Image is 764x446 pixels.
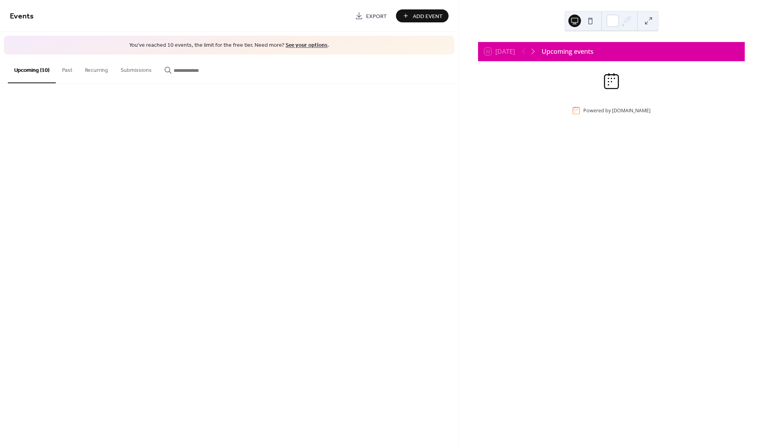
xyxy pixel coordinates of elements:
button: Recurring [79,55,114,82]
span: Events [10,9,34,24]
span: You've reached 10 events, the limit for the free tier. Need more? . [12,42,447,49]
div: Upcoming events [542,47,594,56]
button: Past [56,55,79,82]
a: [DOMAIN_NAME] [612,107,650,114]
a: See your options [286,40,328,51]
button: Submissions [114,55,158,82]
span: Export [366,12,387,20]
button: Upcoming (10) [8,55,56,83]
a: Export [349,9,393,22]
div: Powered by [583,107,650,114]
